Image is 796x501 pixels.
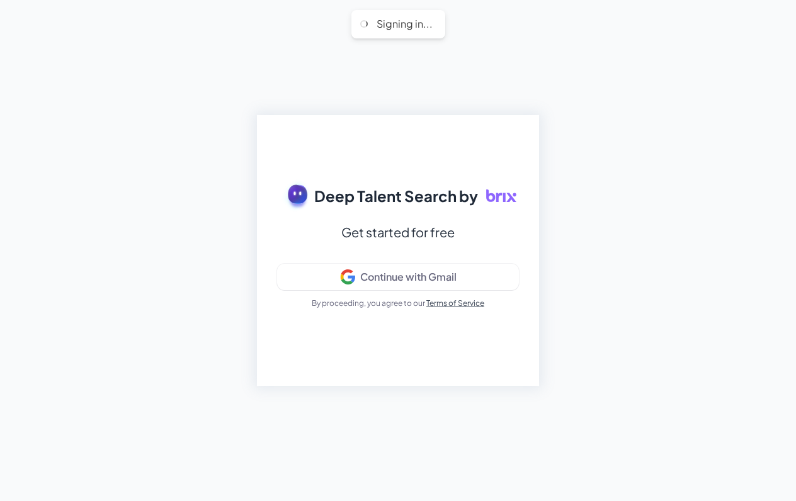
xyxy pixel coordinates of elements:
[277,264,519,290] button: Continue with Gmail
[314,184,478,207] span: Deep Talent Search by
[426,298,484,308] a: Terms of Service
[341,221,455,244] div: Get started for free
[377,18,433,31] div: Signing in...
[360,271,457,283] div: Continue with Gmail
[312,298,484,309] p: By proceeding, you agree to our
